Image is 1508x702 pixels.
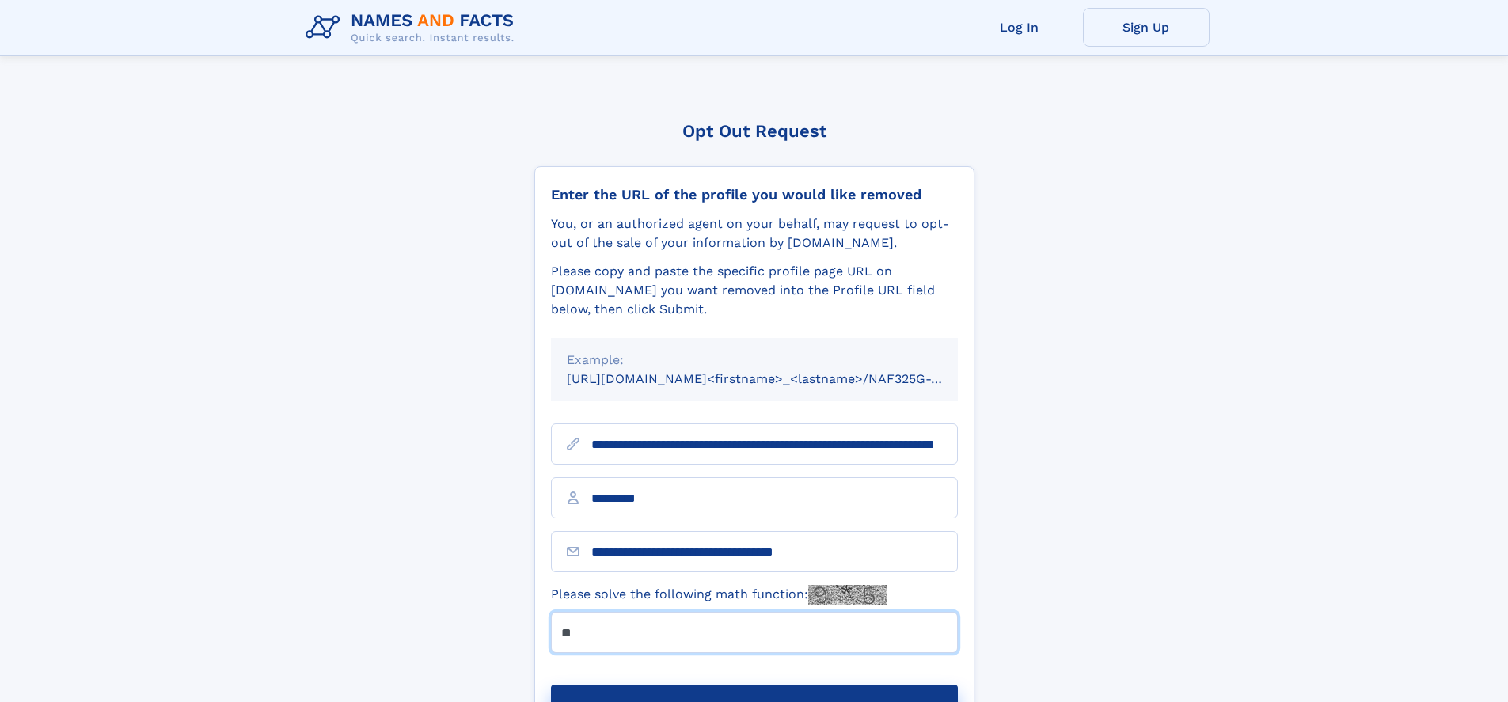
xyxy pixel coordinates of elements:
[567,351,942,370] div: Example:
[551,585,887,605] label: Please solve the following math function:
[1083,8,1210,47] a: Sign Up
[299,6,527,49] img: Logo Names and Facts
[956,8,1083,47] a: Log In
[551,214,958,252] div: You, or an authorized agent on your behalf, may request to opt-out of the sale of your informatio...
[567,371,988,386] small: [URL][DOMAIN_NAME]<firstname>_<lastname>/NAF325G-xxxxxxxx
[534,121,974,141] div: Opt Out Request
[551,262,958,319] div: Please copy and paste the specific profile page URL on [DOMAIN_NAME] you want removed into the Pr...
[551,186,958,203] div: Enter the URL of the profile you would like removed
